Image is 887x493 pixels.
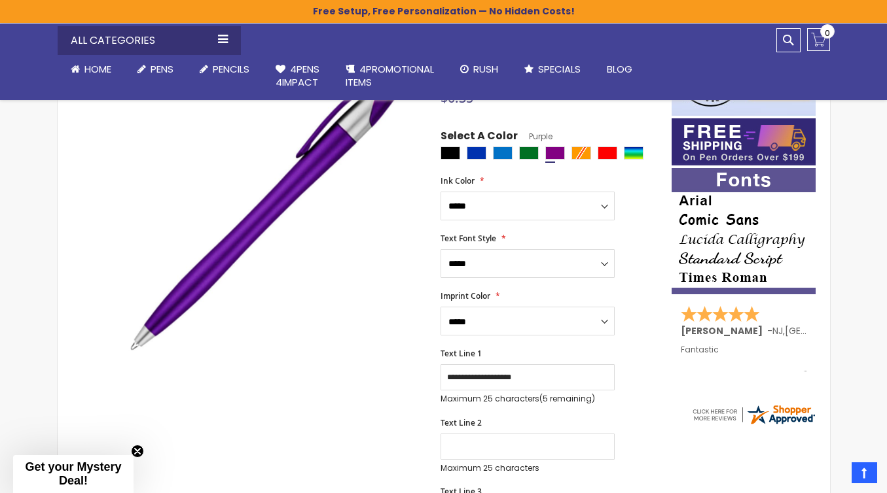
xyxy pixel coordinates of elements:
[785,324,881,337] span: [GEOGRAPHIC_DATA]
[441,233,496,244] span: Text Font Style
[807,28,830,51] a: 0
[276,62,319,89] span: 4Pens 4impact
[441,348,482,359] span: Text Line 1
[441,129,518,146] span: Select A Color
[131,445,144,458] button: Close teaser
[772,324,783,337] span: NJ
[607,62,632,76] span: Blog
[213,62,249,76] span: Pencils
[441,394,615,404] p: Maximum 25 characters
[441,175,475,186] span: Ink Color
[493,146,513,160] div: Blue Light
[825,27,830,39] span: 0
[467,146,486,160] div: Blue
[518,131,552,142] span: Purple
[624,146,643,160] div: Assorted
[598,146,617,160] div: Red
[84,62,111,76] span: Home
[441,146,460,160] div: Black
[262,55,333,97] a: 4Pens4impact
[447,55,511,84] a: Rush
[25,460,121,487] span: Get your Mystery Deal!
[473,62,498,76] span: Rush
[594,55,645,84] a: Blog
[441,417,482,428] span: Text Line 2
[767,324,881,337] span: - ,
[441,463,615,473] p: Maximum 25 characters
[333,55,447,97] a: 4PROMOTIONALITEMS
[672,168,816,294] img: font-personalization-examples
[519,146,539,160] div: Green
[681,324,767,337] span: [PERSON_NAME]
[187,55,262,84] a: Pencils
[691,403,816,426] img: 4pens.com widget logo
[58,55,124,84] a: Home
[511,55,594,84] a: Specials
[539,393,595,404] span: (5 remaining)
[672,118,816,165] img: Free shipping on orders over $199
[545,146,565,160] div: Purple
[538,62,581,76] span: Specials
[151,62,173,76] span: Pens
[691,418,816,429] a: 4pens.com certificate URL
[852,462,877,483] a: Top
[13,455,134,493] div: Get your Mystery Deal!Close teaser
[346,62,434,89] span: 4PROMOTIONAL ITEMS
[681,345,808,373] div: Fantastic
[58,26,241,55] div: All Categories
[124,55,187,84] a: Pens
[441,290,490,301] span: Imprint Color
[124,58,423,357] img: touchwrite-query-stylus-pen-purple_1.jpg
